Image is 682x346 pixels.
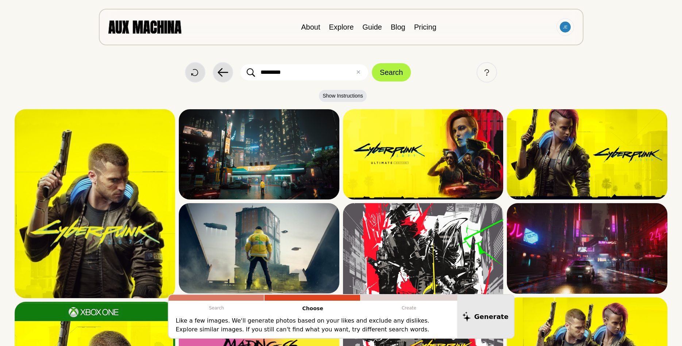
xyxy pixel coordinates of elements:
[329,23,354,31] a: Explore
[179,203,339,293] img: Search result
[108,20,181,33] img: AUX MACHINA
[213,62,233,83] button: Back
[477,62,497,83] button: Help
[169,301,265,315] p: Search
[507,109,667,199] img: Search result
[362,23,382,31] a: Guide
[372,63,411,81] button: Search
[560,22,571,33] img: Avatar
[179,109,339,199] img: Search result
[391,23,405,31] a: Blog
[343,109,504,199] img: Search result
[457,295,514,338] button: Generate
[265,301,361,316] p: Choose
[15,109,175,298] img: Search result
[176,316,450,334] p: Like a few images. We'll generate photos based on your likes and exclude any dislikes. Explore si...
[361,301,457,315] p: Create
[507,203,667,293] img: Search result
[319,90,367,102] button: Show Instructions
[356,68,361,77] button: ✕
[414,23,436,31] a: Pricing
[301,23,320,31] a: About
